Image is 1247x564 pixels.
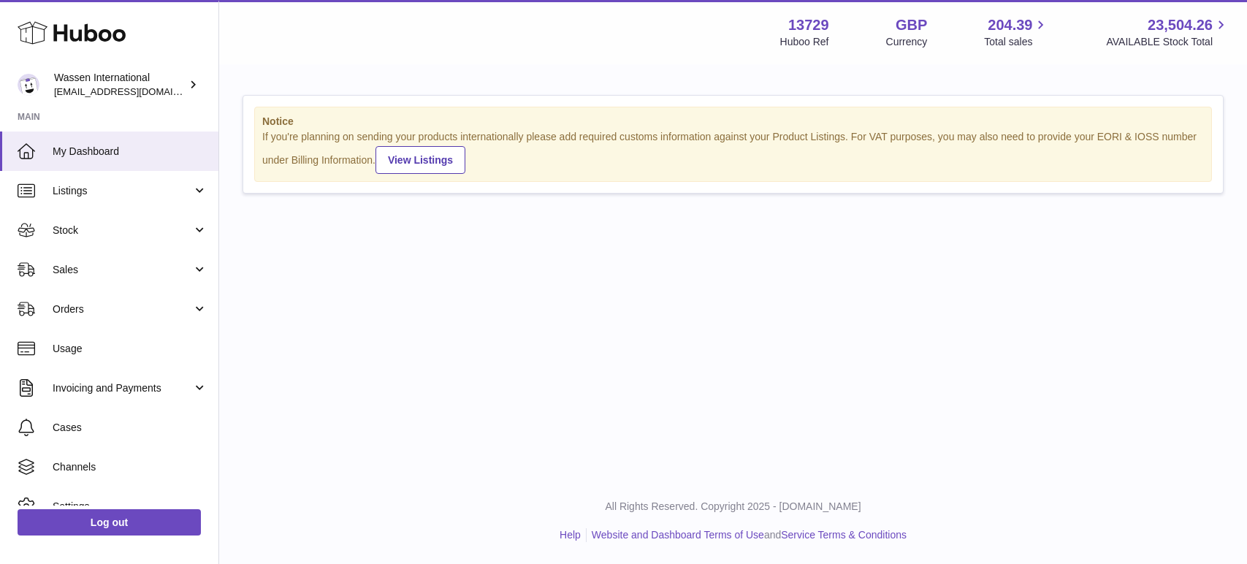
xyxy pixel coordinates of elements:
[53,145,207,159] span: My Dashboard
[375,146,465,174] a: View Listings
[896,15,927,35] strong: GBP
[988,15,1032,35] span: 204.39
[780,35,829,49] div: Huboo Ref
[53,500,207,514] span: Settings
[53,381,192,395] span: Invoicing and Payments
[53,184,192,198] span: Listings
[53,421,207,435] span: Cases
[886,35,928,49] div: Currency
[1106,35,1229,49] span: AVAILABLE Stock Total
[984,35,1049,49] span: Total sales
[560,529,581,541] a: Help
[1148,15,1213,35] span: 23,504.26
[592,529,764,541] a: Website and Dashboard Terms of Use
[53,460,207,474] span: Channels
[54,85,215,97] span: [EMAIL_ADDRESS][DOMAIN_NAME]
[53,263,192,277] span: Sales
[53,224,192,237] span: Stock
[587,528,907,542] li: and
[262,130,1204,174] div: If you're planning on sending your products internationally please add required customs informati...
[781,529,907,541] a: Service Terms & Conditions
[231,500,1235,514] p: All Rights Reserved. Copyright 2025 - [DOMAIN_NAME]
[54,71,186,99] div: Wassen International
[262,115,1204,129] strong: Notice
[18,509,201,536] a: Log out
[53,302,192,316] span: Orders
[53,342,207,356] span: Usage
[18,74,39,96] img: gemma.moses@wassen.com
[1106,15,1229,49] a: 23,504.26 AVAILABLE Stock Total
[984,15,1049,49] a: 204.39 Total sales
[788,15,829,35] strong: 13729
